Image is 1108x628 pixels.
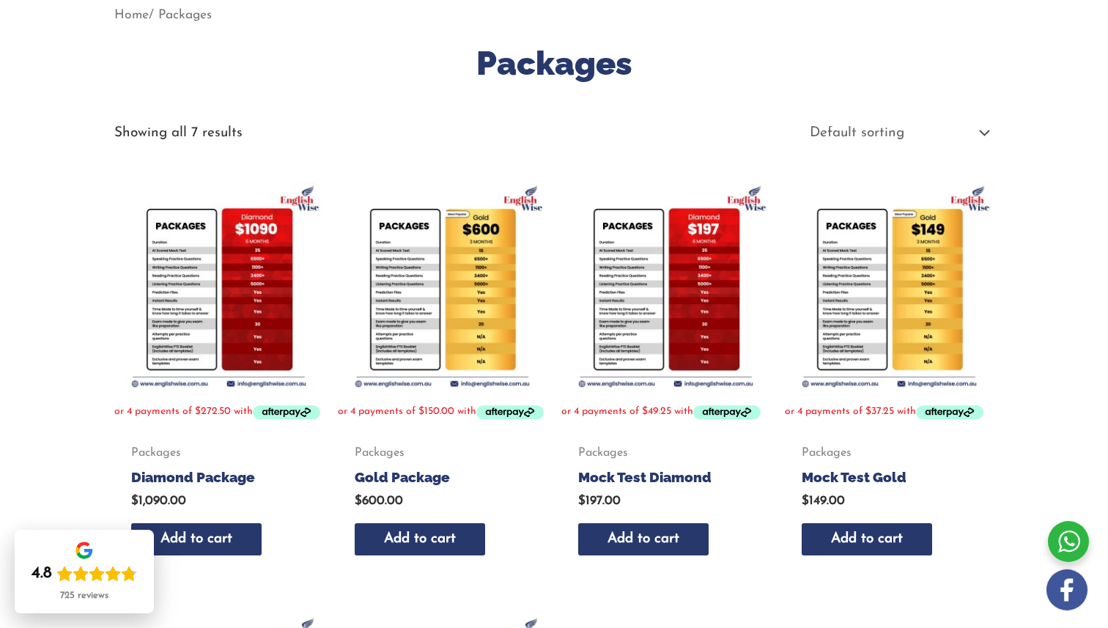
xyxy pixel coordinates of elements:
div: 725 reviews [60,590,108,602]
div: Rating: 4.8 out of 5 [32,564,137,584]
a: Diamond Package [131,468,306,493]
h2: Mock Test Gold [802,468,977,487]
span: $ [131,495,138,507]
nav: Breadcrumb [114,3,994,27]
select: Shop order [799,119,994,147]
span: Packages [131,446,306,461]
img: white-facebook.png [1046,569,1087,610]
a: Add to cart: “Diamond Package” [131,523,262,556]
a: Mock Test Gold [802,468,977,493]
a: Home [114,9,149,21]
bdi: 149.00 [802,495,845,507]
span: Packages [578,446,753,461]
a: Add to cart: “Mock Test Gold” [802,523,932,556]
span: $ [578,495,586,507]
p: Showing all 7 results [114,126,243,140]
a: Mock Test Diamond [578,468,753,493]
img: Diamond Package [114,182,323,391]
bdi: 1,090.00 [131,495,186,507]
img: Mock Test Diamond [561,182,770,391]
a: Add to cart: “Gold Package” [355,523,485,556]
h2: Diamond Package [131,468,306,487]
span: $ [802,495,809,507]
span: Packages [355,446,530,461]
a: Add to cart: “Mock Test Diamond” [578,523,709,556]
bdi: 600.00 [355,495,403,507]
div: 4.8 [32,564,52,584]
h2: Gold Package [355,468,530,487]
img: Mock Test Gold [785,182,994,391]
h1: Packages [114,40,994,86]
span: Packages [802,446,977,461]
a: Gold Package [355,468,530,493]
bdi: 197.00 [578,495,621,507]
span: $ [355,495,362,507]
h2: Mock Test Diamond [578,468,753,487]
img: Gold Package [338,182,547,391]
